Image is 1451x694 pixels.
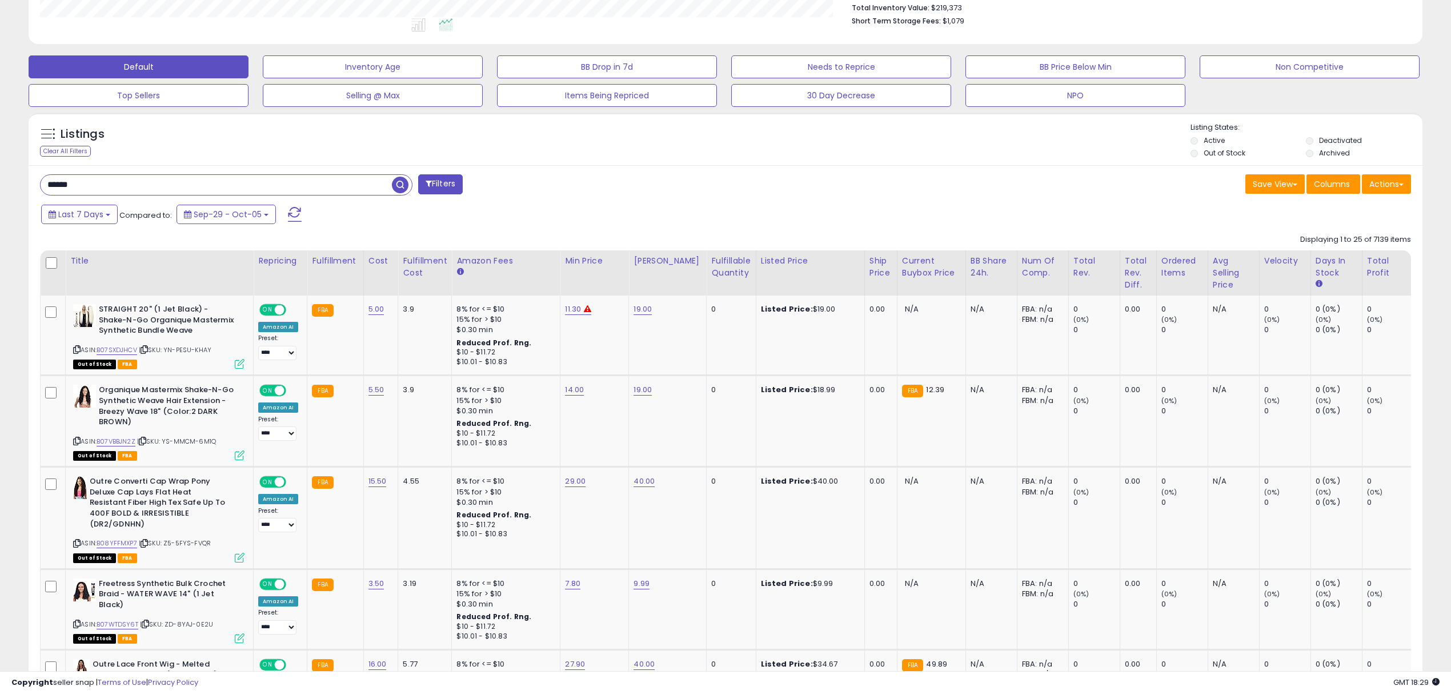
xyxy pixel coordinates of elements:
div: Fulfillment Cost [403,255,447,279]
div: $10.01 - $10.83 [456,529,551,539]
div: Days In Stock [1316,255,1357,279]
button: BB Price Below Min [965,55,1185,78]
div: FBA: n/a [1022,659,1060,669]
small: FBA [902,385,923,397]
div: 8% for <= $10 [456,385,551,395]
div: 8% for <= $10 [456,304,551,314]
span: | SKU: YS-MMCM-6M1Q [137,437,216,446]
span: OFF [284,477,303,487]
button: Filters [418,174,463,194]
img: 51X7vNypRQL._SL40_.jpg [73,579,96,601]
small: FBA [312,476,333,489]
div: $10 - $11.72 [456,429,551,438]
p: Listing States: [1191,122,1422,133]
small: (0%) [1161,396,1177,405]
a: 7.80 [565,578,580,589]
div: 0.00 [1125,579,1148,589]
a: B07SXDJHCV [97,345,137,355]
div: 0 [1264,406,1310,416]
button: 30 Day Decrease [731,84,951,107]
a: 15.50 [368,476,387,487]
div: Amazon AI [258,402,298,413]
div: $10.01 - $10.83 [456,357,551,367]
div: 0.00 [869,385,888,395]
div: Min Price [565,255,624,267]
div: Num of Comp. [1022,255,1064,279]
div: 0 [1073,659,1120,669]
div: 0 [1264,385,1310,395]
div: 0 [1161,476,1208,486]
small: (0%) [1367,396,1383,405]
span: 2025-10-13 18:29 GMT [1393,677,1440,688]
div: 0.00 [1125,385,1148,395]
span: Columns [1314,178,1350,190]
button: Default [29,55,248,78]
div: $0.30 min [456,497,551,508]
div: 0 [1161,599,1208,609]
div: 0.00 [869,476,888,486]
button: Sep-29 - Oct-05 [177,205,276,224]
div: 0 [711,304,747,314]
b: Listed Price: [761,578,813,589]
div: 0 (0%) [1316,304,1362,314]
a: 29.00 [565,476,586,487]
div: Preset: [258,416,298,441]
div: Velocity [1264,255,1306,267]
button: Save View [1245,174,1305,194]
div: 0 [1367,659,1413,669]
a: 16.00 [368,659,387,670]
small: (0%) [1264,589,1280,599]
label: Deactivated [1319,135,1362,145]
span: FBA [118,451,137,461]
div: Fulfillable Quantity [711,255,751,279]
small: FBA [312,659,333,672]
div: Preset: [258,507,298,533]
small: FBA [312,304,333,317]
div: 0.00 [1125,304,1148,314]
a: B07WTDSY6T [97,620,138,629]
div: $0.30 min [456,325,551,335]
div: Ordered Items [1161,255,1203,279]
a: B08YFFMXP7 [97,539,137,548]
div: [PERSON_NAME] [634,255,702,267]
div: 0 [1367,599,1413,609]
span: FBA [118,360,137,369]
a: 40.00 [634,476,655,487]
div: 0 [1073,599,1120,609]
button: Columns [1306,174,1360,194]
small: (0%) [1367,315,1383,324]
a: 5.00 [368,304,384,315]
div: 0.00 [1125,659,1148,669]
small: (0%) [1073,396,1089,405]
div: ASIN: [73,476,244,561]
div: $40.00 [761,476,856,486]
div: $10.01 - $10.83 [456,438,551,448]
div: 0 [1367,325,1413,335]
div: N/A [971,659,1008,669]
div: FBA: n/a [1022,579,1060,589]
div: 0 (0%) [1316,497,1362,508]
button: Selling @ Max [263,84,483,107]
span: OFF [284,579,303,589]
span: 12.39 [926,384,944,395]
div: 0 [1161,406,1208,416]
div: N/A [1213,659,1250,669]
div: 0 [1264,304,1310,314]
div: N/A [1213,579,1250,589]
div: 0 [1073,579,1120,589]
b: Short Term Storage Fees: [852,16,941,26]
div: 3.19 [403,579,443,589]
div: FBA: n/a [1022,476,1060,486]
div: 8% for <= $10 [456,476,551,486]
div: 0 [1367,385,1413,395]
small: (0%) [1073,589,1089,599]
div: 15% for > $10 [456,487,551,497]
div: Repricing [258,255,302,267]
div: ASIN: [73,579,244,642]
b: Listed Price: [761,304,813,314]
div: 0 [1264,325,1310,335]
span: N/A [905,304,919,314]
div: 0 [1264,579,1310,589]
div: 0.00 [1125,476,1148,486]
div: 0 [1161,659,1208,669]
